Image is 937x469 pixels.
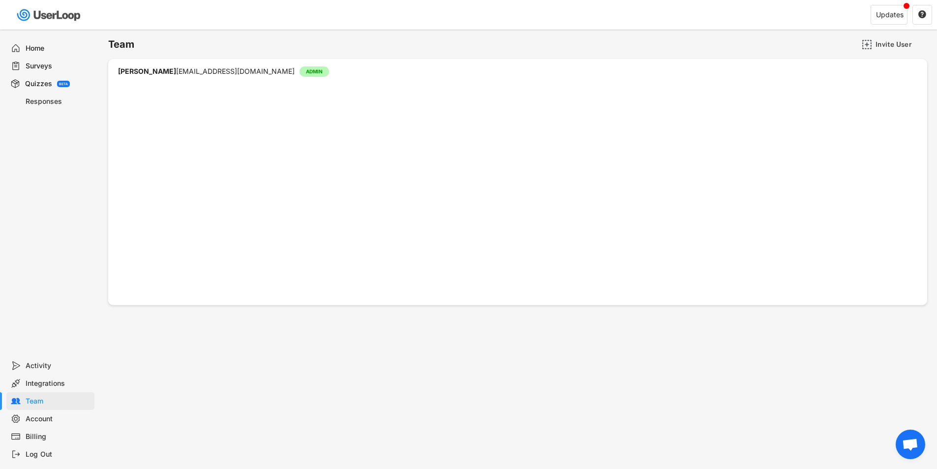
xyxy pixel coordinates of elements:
[896,430,925,459] div: Open chat
[59,82,68,86] div: BETA
[118,68,295,75] div: [EMAIL_ADDRESS][DOMAIN_NAME]
[118,67,176,75] strong: [PERSON_NAME]
[876,40,925,49] div: Invite User
[25,79,52,89] div: Quizzes
[26,397,91,406] div: Team
[300,66,329,77] div: ADMIN
[26,432,91,441] div: Billing
[15,5,84,25] img: userloop-logo-01.svg
[26,62,91,71] div: Surveys
[26,450,91,459] div: Log Out
[108,38,134,51] h6: Team
[26,379,91,388] div: Integrations
[918,10,926,19] text: 
[26,44,91,53] div: Home
[862,39,872,50] img: AddMajor.svg
[876,11,904,18] div: Updates
[918,10,927,19] button: 
[26,97,91,106] div: Responses
[26,414,91,424] div: Account
[26,361,91,371] div: Activity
